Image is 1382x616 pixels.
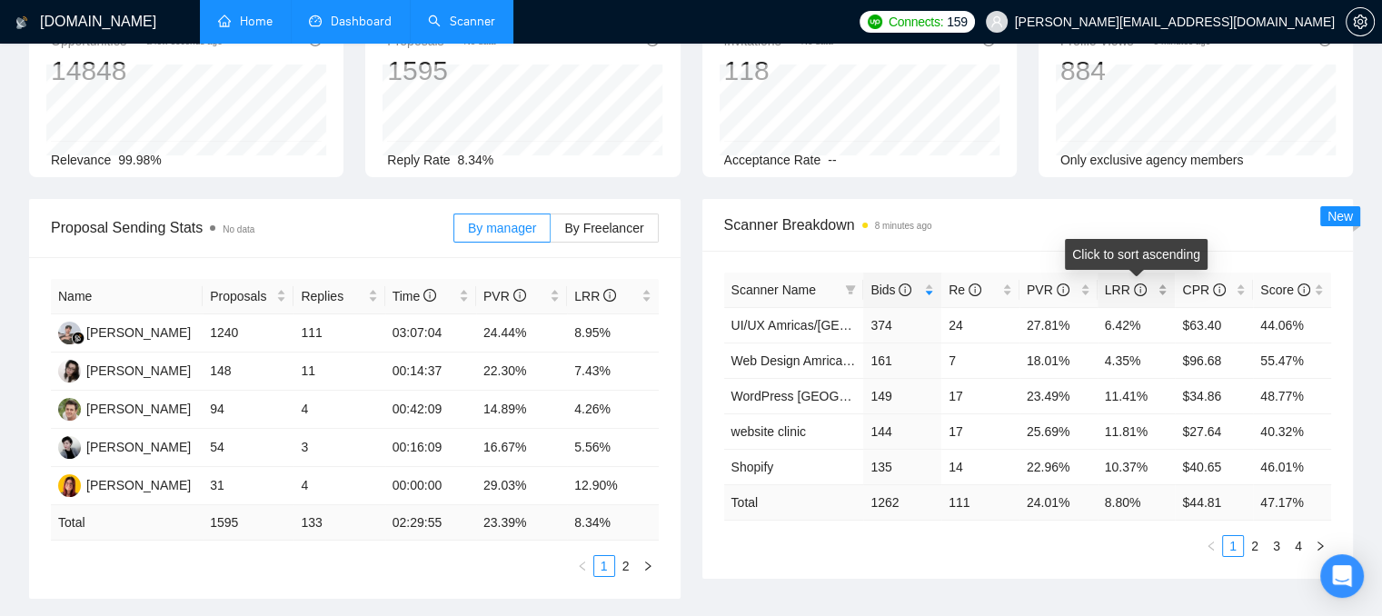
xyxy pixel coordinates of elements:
span: LRR [1105,283,1147,297]
td: 3 [293,429,384,467]
td: 149 [863,378,941,413]
td: 111 [293,314,384,353]
span: Only exclusive agency members [1060,153,1244,167]
img: MF [58,398,81,421]
li: 4 [1288,535,1309,557]
td: 00:14:37 [385,353,476,391]
td: 02:29:55 [385,505,476,541]
a: homeHome [218,14,273,29]
li: 3 [1266,535,1288,557]
button: left [1200,535,1222,557]
span: dashboard [309,15,322,27]
span: PVR [1027,283,1069,297]
td: 11 [293,353,384,391]
span: Re [949,283,981,297]
span: Score [1260,283,1309,297]
span: info-circle [1134,283,1147,296]
a: 2 [1245,536,1265,556]
span: right [642,561,653,571]
li: 2 [1244,535,1266,557]
td: 18.01% [1019,343,1098,378]
td: 25.69% [1019,413,1098,449]
td: 135 [863,449,941,484]
img: PK [58,360,81,383]
td: 23.39 % [476,505,567,541]
span: By Freelancer [564,221,643,235]
td: 17 [941,378,1019,413]
span: PVR [483,289,526,303]
td: 48.77% [1253,378,1331,413]
span: 159 [947,12,967,32]
span: filter [845,284,856,295]
span: Proposal Sending Stats [51,216,453,239]
td: 1595 [203,505,293,541]
a: AK[PERSON_NAME] [58,477,191,492]
td: 00:42:09 [385,391,476,429]
td: 03:07:04 [385,314,476,353]
td: 5.56% [567,429,658,467]
td: 24.01 % [1019,484,1098,520]
a: website clinic [731,424,806,439]
img: logo [15,8,28,37]
span: Acceptance Rate [724,153,821,167]
td: 8.80 % [1098,484,1176,520]
td: 8.95% [567,314,658,353]
a: RF[PERSON_NAME] [58,324,191,339]
span: info-circle [899,283,911,296]
td: 133 [293,505,384,541]
th: Replies [293,279,384,314]
li: Previous Page [572,555,593,577]
span: 8.34% [458,153,494,167]
a: MF[PERSON_NAME] [58,401,191,415]
span: CPR [1182,283,1225,297]
span: info-circle [423,289,436,302]
li: Next Page [637,555,659,577]
span: Proposals [210,286,273,306]
td: 24 [941,307,1019,343]
td: 55.47% [1253,343,1331,378]
td: 4 [293,391,384,429]
td: 4.35% [1098,343,1176,378]
td: 22.96% [1019,449,1098,484]
span: New [1327,209,1353,224]
li: 1 [1222,535,1244,557]
div: 14848 [51,54,223,88]
td: 11.81% [1098,413,1176,449]
td: 161 [863,343,941,378]
div: 1595 [387,54,495,88]
span: left [1206,541,1217,551]
div: [PERSON_NAME] [86,437,191,457]
td: 4 [293,467,384,505]
span: Time [393,289,436,303]
span: Relevance [51,153,111,167]
a: PK[PERSON_NAME] [58,363,191,377]
td: 00:00:00 [385,467,476,505]
span: No data [223,224,254,234]
span: -- [828,153,836,167]
a: setting [1346,15,1375,29]
td: Total [51,505,203,541]
td: $63.40 [1175,307,1253,343]
li: 2 [615,555,637,577]
a: searchScanner [428,14,495,29]
span: left [577,561,588,571]
li: 1 [593,555,615,577]
div: 884 [1060,54,1211,88]
a: 3 [1267,536,1287,556]
div: [PERSON_NAME] [86,399,191,419]
li: Previous Page [1200,535,1222,557]
div: 118 [724,54,833,88]
td: 27.81% [1019,307,1098,343]
img: AK [58,474,81,497]
td: 148 [203,353,293,391]
td: 4.26% [567,391,658,429]
td: 374 [863,307,941,343]
span: right [1315,541,1326,551]
a: 1 [1223,536,1243,556]
span: Dashboard [331,14,392,29]
time: 8 minutes ago [875,221,932,231]
span: No data [801,36,833,46]
div: [PERSON_NAME] [86,323,191,343]
td: 00:16:09 [385,429,476,467]
button: right [1309,535,1331,557]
